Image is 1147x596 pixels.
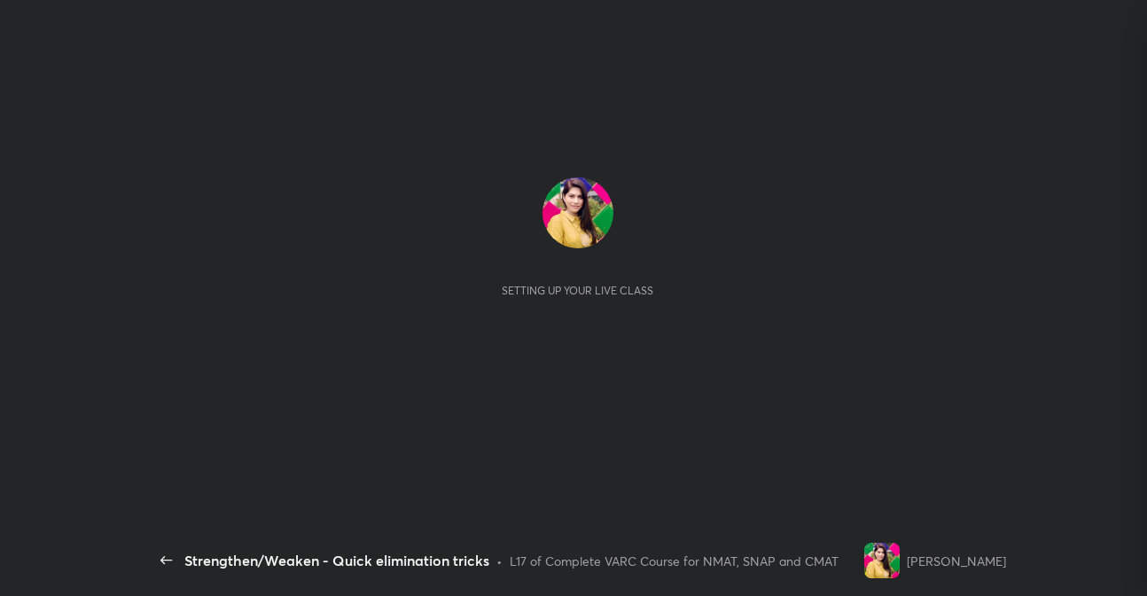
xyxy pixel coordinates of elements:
div: [PERSON_NAME] [907,552,1006,570]
img: e87f9364b6334989b9353f85ea133ed3.jpg [542,177,613,248]
div: Setting up your live class [502,284,653,297]
div: • [496,552,503,570]
img: e87f9364b6334989b9353f85ea133ed3.jpg [864,543,900,578]
div: Strengthen/Weaken - Quick elimination tricks [184,550,489,571]
div: L17 of Complete VARC Course for NMAT, SNAP and CMAT [510,552,839,570]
